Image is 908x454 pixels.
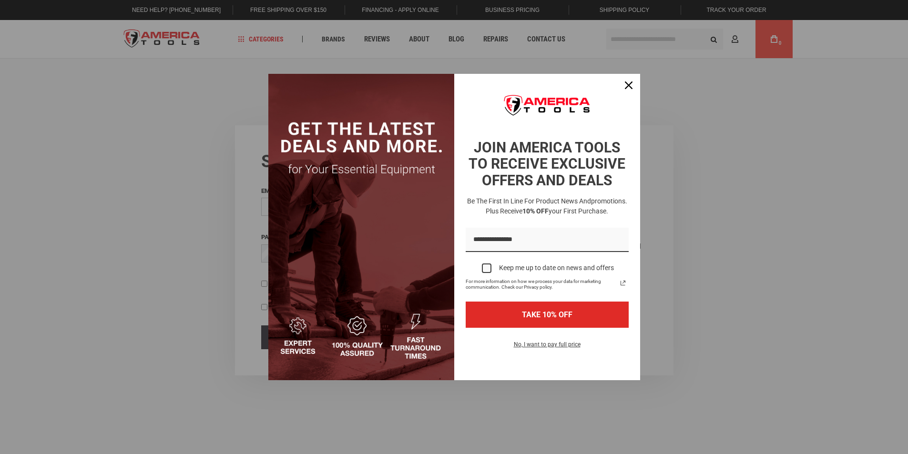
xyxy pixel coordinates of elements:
input: Email field [466,228,629,252]
button: TAKE 10% OFF [466,302,629,328]
strong: JOIN AMERICA TOOLS TO RECEIVE EXCLUSIVE OFFERS AND DEALS [469,139,625,189]
svg: link icon [617,277,629,289]
span: For more information on how we process your data for marketing communication. Check our Privacy p... [466,279,617,290]
svg: close icon [625,81,633,89]
a: Read our Privacy Policy [617,277,629,289]
button: No, I want to pay full price [506,339,588,355]
button: Close [617,74,640,97]
iframe: LiveChat chat widget [774,424,908,454]
div: Keep me up to date on news and offers [499,264,614,272]
h3: Be the first in line for product news and [464,196,631,216]
strong: 10% OFF [522,207,549,215]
